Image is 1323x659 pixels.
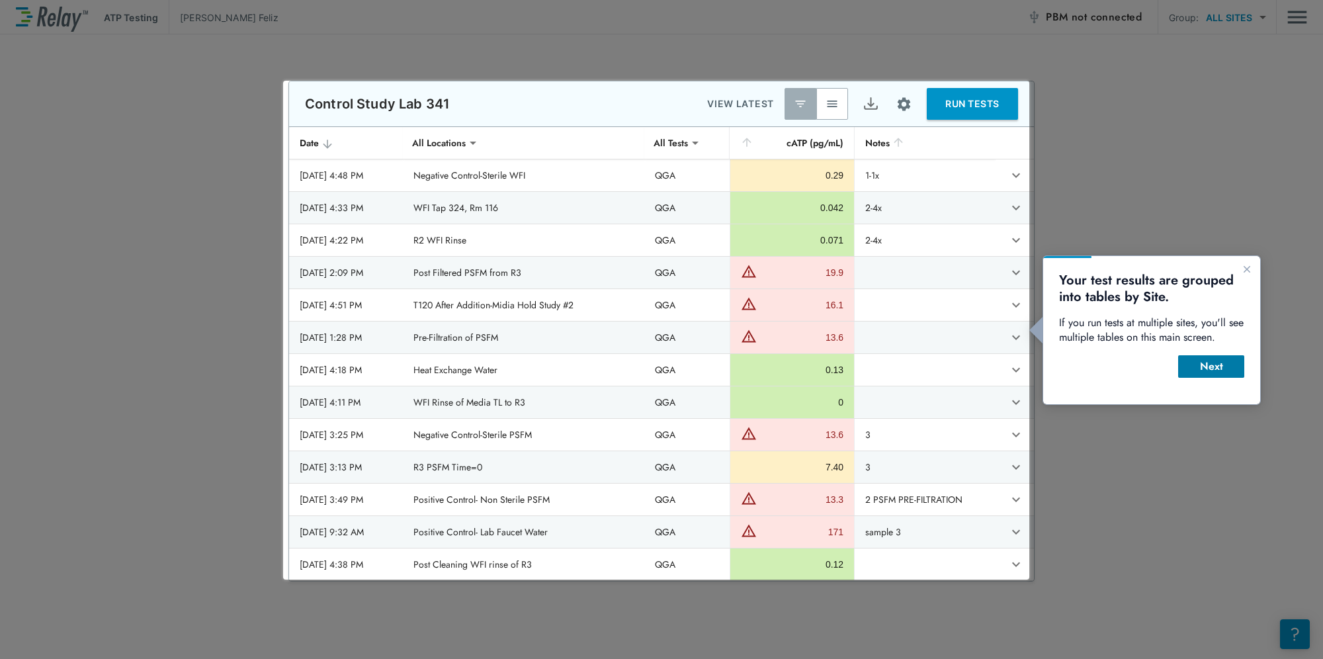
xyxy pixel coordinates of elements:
[300,428,392,441] div: [DATE] 3:25 PM
[1005,294,1027,316] button: expand row
[644,549,730,580] td: QGA
[289,127,1034,581] table: sticky table
[854,516,995,548] td: sample 3
[741,523,757,539] img: Warning
[740,135,843,151] div: cATP (pg/mL)
[1005,326,1027,349] button: expand row
[707,96,774,112] p: VIEW LATEST
[403,516,644,548] td: Positive Control- Lab Faucet Water
[300,201,392,214] div: [DATE] 4:33 PM
[741,328,757,344] img: Warning
[741,234,843,247] div: 0.071
[1005,553,1027,576] button: expand row
[300,461,392,474] div: [DATE] 3:13 PM
[1005,488,1027,511] button: expand row
[1005,456,1027,478] button: expand row
[896,96,912,112] img: Settings Icon
[741,169,843,182] div: 0.29
[854,192,995,224] td: 2-4x
[644,354,730,386] td: QGA
[300,558,392,571] div: [DATE] 4:38 PM
[826,97,839,110] img: View All
[1005,197,1027,219] button: expand row
[300,396,392,409] div: [DATE] 4:11 PM
[403,159,644,191] td: Negative Control-Sterile WFI
[403,257,644,288] td: Post Filtered PSFM from R3
[741,425,757,441] img: Warning
[644,516,730,548] td: QGA
[300,493,392,506] div: [DATE] 3:49 PM
[1005,391,1027,414] button: expand row
[760,493,843,506] div: 13.3
[403,192,644,224] td: WFI Tap 324, Rm 116
[644,159,730,191] td: QGA
[741,263,757,279] img: Warning
[741,396,843,409] div: 0
[886,87,921,122] button: Site setup
[741,363,843,376] div: 0.13
[644,419,730,451] td: QGA
[403,354,644,386] td: Heat Exchange Water
[927,88,1018,120] button: RUN TESTS
[305,96,450,112] p: Control Study Lab 341
[741,296,757,312] img: Warning
[644,257,730,288] td: QGA
[300,525,392,539] div: [DATE] 9:32 AM
[403,224,644,256] td: R2 WFI Rinse
[403,484,644,515] td: Positive Control- Non Sterile PSFM
[760,428,843,441] div: 13.6
[760,266,843,279] div: 19.9
[760,298,843,312] div: 16.1
[741,558,843,571] div: 0.12
[1005,359,1027,381] button: expand row
[1043,256,1260,404] iframe: tooltip
[854,419,995,451] td: 3
[403,289,644,321] td: T120 After Addition-Midia Hold Study #2
[403,386,644,418] td: WFI Rinse of Media TL to R3
[289,127,403,159] th: Date
[854,451,995,483] td: 3
[644,322,730,353] td: QGA
[1005,229,1027,251] button: expand row
[644,192,730,224] td: QGA
[1005,261,1027,284] button: expand row
[1005,164,1027,187] button: expand row
[300,234,392,247] div: [DATE] 4:22 PM
[854,484,995,515] td: 2 PSFM PRE-FILTRATION
[854,159,995,191] td: 1-1x
[300,169,392,182] div: [DATE] 4:48 PM
[741,490,757,506] img: Warning
[644,451,730,483] td: QGA
[760,331,843,344] div: 13.6
[644,224,730,256] td: QGA
[403,451,644,483] td: R3 PSFM Time=0
[403,130,475,156] div: All Locations
[760,525,843,539] div: 171
[863,96,879,112] img: Export Icon
[300,363,392,376] div: [DATE] 4:18 PM
[794,97,807,110] img: Latest
[854,224,995,256] td: 2-4x
[403,322,644,353] td: Pre-Filtration of PSFM
[741,461,843,474] div: 7.40
[644,484,730,515] td: QGA
[855,88,886,120] button: Export
[300,266,392,279] div: [DATE] 2:09 PM
[865,135,984,151] div: Notes
[300,331,392,344] div: [DATE] 1:28 PM
[403,549,644,580] td: Post Cleaning WFI rinse of R3
[741,201,843,214] div: 0.042
[644,130,697,156] div: All Tests
[300,298,392,312] div: [DATE] 4:51 PM
[644,386,730,418] td: QGA
[403,419,644,451] td: Negative Control-Sterile PSFM
[644,289,730,321] td: QGA
[1005,423,1027,446] button: expand row
[1005,521,1027,543] button: expand row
